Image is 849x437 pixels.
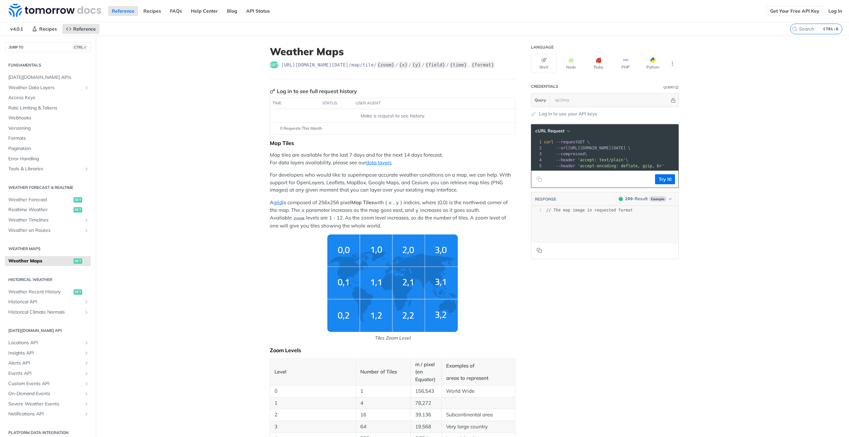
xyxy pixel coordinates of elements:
[425,62,446,68] label: {field}
[615,196,675,202] button: 200200-ResultExample
[399,62,408,68] label: {x}
[8,411,82,417] span: Notifications API
[5,389,91,399] a: On-Demand EventsShow subpages for On-Demand Events
[84,340,89,346] button: Show subpages for Locations API
[270,87,357,95] div: Log in to see full request history
[531,163,543,169] div: 5
[8,340,82,346] span: Locations API
[187,6,222,16] a: Help Center
[415,361,437,383] p: m / pixel (on Equator)
[274,368,351,376] p: Level
[281,62,495,68] span: https://api.tomorrow.io/v4/map/tile/{zoom}/{x}/{y}/{field}/{time}.{format}
[351,199,374,206] strong: Map Tiles
[8,217,82,223] span: Weather Timelines
[667,59,677,69] button: More Languages
[8,197,72,203] span: Weather Forecast
[415,387,437,395] p: 156,543
[5,225,91,235] a: Weather on RoutesShow subpages for Weather on Routes
[535,196,557,203] button: RESPONSE
[825,6,846,16] a: Log In
[39,26,57,32] span: Recipes
[274,423,351,431] p: 3
[8,258,72,264] span: Weather Maps
[9,4,101,17] img: Tomorrow.io Weather API Docs
[556,152,585,156] span: --compressed
[5,409,91,419] a: Notifications APIShow subpages for Notifications API
[556,140,578,144] span: --request
[556,146,568,150] span: --url
[28,24,61,34] a: Recipes
[270,88,275,94] svg: Key
[301,208,304,213] span: x
[8,135,89,142] span: Formats
[449,62,468,68] label: {time}
[586,54,611,73] button: Ruby
[84,218,89,223] button: Show subpages for Weather Timelines
[5,103,91,113] a: Rate Limiting & Tokens
[353,98,502,109] th: user agent
[84,391,89,396] button: Show subpages for On-Demand Events
[663,85,679,90] div: QueryInformation
[270,234,515,342] span: Tiles Zoom Level
[531,139,543,145] div: 1
[5,113,91,123] a: Webhooks
[5,205,91,215] a: Realtime Weatherget
[8,166,82,172] span: Tools & Libraries
[273,199,282,206] a: grid
[5,195,91,205] a: Weather Forecastget
[274,399,351,407] p: 1
[792,26,797,32] svg: Search
[619,197,623,201] span: 200
[446,362,511,370] p: Examples of
[5,42,91,52] button: JUMP TOCTRL-/
[578,158,626,162] span: 'accept: text/plain'
[5,297,91,307] a: Historical APIShow subpages for Historical API
[140,6,165,16] a: Recipes
[663,85,675,90] div: Query
[552,93,670,107] input: apikey
[84,166,89,172] button: Show subpages for Tools & Libraries
[558,54,584,73] button: Node
[5,246,91,252] h2: Weather Maps
[5,133,91,143] a: Formats
[360,411,406,419] p: 16
[74,258,82,264] span: get
[5,164,91,174] a: Tools & LibrariesShow subpages for Tools & Libraries
[539,110,597,117] a: Log in to use your API keys
[649,196,666,202] span: Example
[280,125,322,131] span: 0 Requests This Month
[531,54,557,73] button: Shell
[446,387,511,395] p: World Wide
[5,83,91,93] a: Weather Data LayersShow subpages for Weather Data Layers
[546,208,633,213] span: // The map image in requested format
[544,140,590,144] span: GET \
[84,228,89,233] button: Show subpages for Weather on Routes
[5,144,91,154] a: Pagination
[5,73,91,82] a: [DATE][DOMAIN_NAME] APIs
[531,145,543,151] div: 2
[531,151,543,157] div: 3
[5,399,91,409] a: Severe Weather EventsShow subpages for Severe Weather Events
[108,6,138,16] a: Reference
[535,97,546,103] span: Query
[274,411,351,419] p: 2
[8,350,82,357] span: Insights API
[5,154,91,164] a: Error Handling
[5,215,91,225] a: Weather TimelinesShow subpages for Weather Timelines
[5,328,91,334] h2: [DATE][DOMAIN_NAME] API
[640,54,666,73] button: Python
[415,423,437,431] p: 19,568
[360,423,406,431] p: 64
[270,151,515,166] p: Map tiles are available for the last 7 days and for the next 14 days forecast. For data layers av...
[5,287,91,297] a: Weather Recent Historyget
[446,411,511,419] p: Subcontinental area
[270,46,515,58] h1: Weather Maps
[578,164,664,168] span: 'accept-encoding: deflate, gzip, br'
[670,97,677,103] button: Hide
[8,370,82,377] span: Events API
[415,411,437,419] p: 39,136
[389,201,391,206] span: x
[822,26,840,32] kbd: CTRL-K
[8,156,89,162] span: Error Handling
[531,208,542,213] div: 1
